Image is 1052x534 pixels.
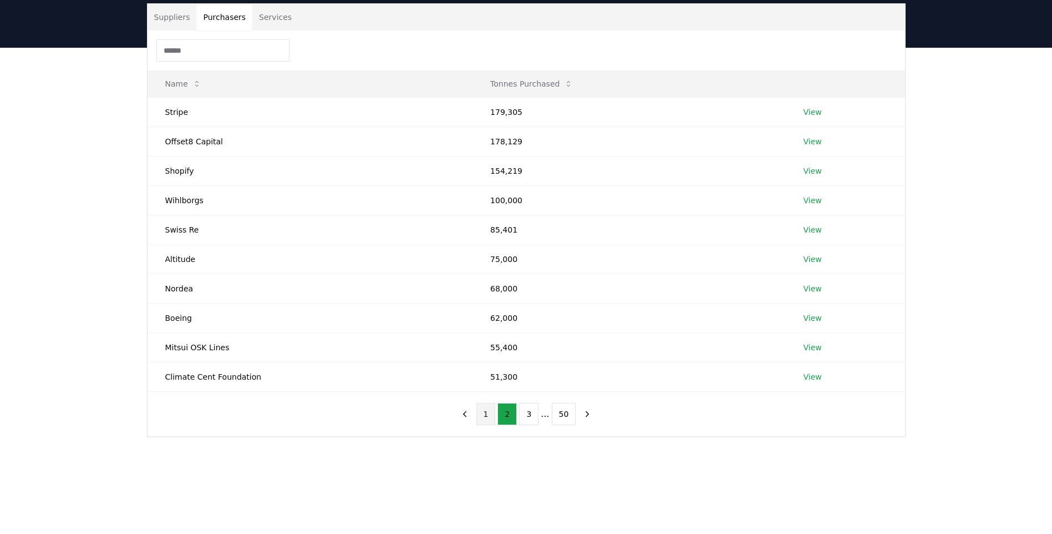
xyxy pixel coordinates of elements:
a: View [804,224,822,235]
td: 55,400 [472,333,785,362]
td: 68,000 [472,274,785,303]
td: 62,000 [472,303,785,333]
td: Boeing [148,303,473,333]
a: View [804,371,822,382]
li: ... [541,407,549,421]
td: 85,401 [472,215,785,244]
button: 2 [497,403,517,425]
a: View [804,136,822,147]
button: Suppliers [148,4,197,31]
td: Climate Cent Foundation [148,362,473,391]
button: 3 [519,403,538,425]
a: View [804,107,822,118]
button: Name [156,73,210,95]
a: View [804,313,822,324]
button: 1 [476,403,496,425]
a: View [804,195,822,206]
td: Offset8 Capital [148,127,473,156]
td: Mitsui OSK Lines [148,333,473,362]
td: 100,000 [472,185,785,215]
td: Shopify [148,156,473,185]
button: 50 [552,403,576,425]
td: 178,129 [472,127,785,156]
td: Nordea [148,274,473,303]
button: previous page [455,403,474,425]
a: View [804,283,822,294]
td: Swiss Re [148,215,473,244]
td: Altitude [148,244,473,274]
td: 51,300 [472,362,785,391]
button: Tonnes Purchased [481,73,582,95]
button: next page [578,403,597,425]
a: View [804,165,822,177]
button: Services [252,4,298,31]
td: 75,000 [472,244,785,274]
a: View [804,254,822,265]
td: 179,305 [472,97,785,127]
td: Wihlborgs [148,185,473,215]
td: Stripe [148,97,473,127]
a: View [804,342,822,353]
button: Purchasers [196,4,252,31]
td: 154,219 [472,156,785,185]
